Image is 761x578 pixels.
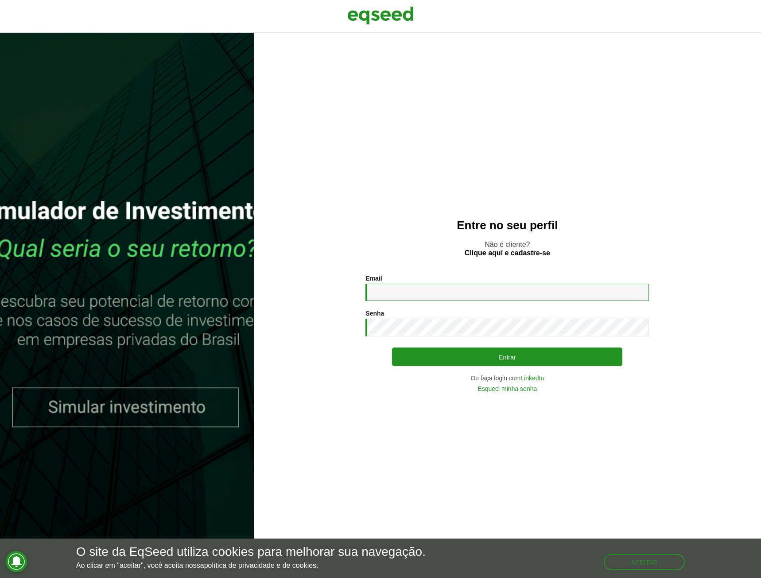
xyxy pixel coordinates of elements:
[365,275,382,281] label: Email
[604,554,685,570] button: Aceitar
[465,250,550,257] a: Clique aqui e cadastre-se
[392,348,622,366] button: Entrar
[365,375,649,381] div: Ou faça login com
[272,240,743,257] p: Não é cliente?
[520,375,544,381] a: LinkedIn
[76,561,426,570] p: Ao clicar em "aceitar", você aceita nossa .
[76,545,426,559] h5: O site da EqSeed utiliza cookies para melhorar sua navegação.
[272,219,743,232] h2: Entre no seu perfil
[478,386,537,392] a: Esqueci minha senha
[365,310,384,316] label: Senha
[347,4,414,27] img: EqSeed Logo
[204,562,317,569] a: política de privacidade e de cookies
